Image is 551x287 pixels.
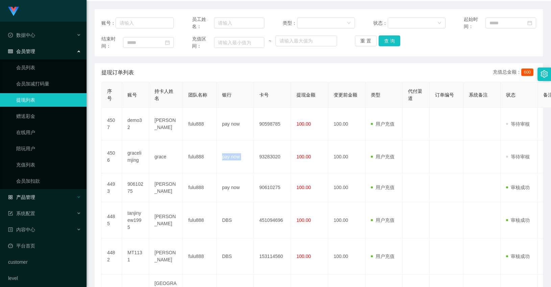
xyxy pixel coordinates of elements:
td: 4506 [102,140,122,173]
span: 100.00 [296,217,311,223]
td: grace [149,140,183,173]
i: 图标: appstore-o [8,195,13,200]
td: 90598785 [254,108,291,140]
img: logo.9652507e.png [8,7,19,16]
a: 会员加扣款 [16,174,81,188]
span: 类型 [371,92,380,98]
input: 请输入 [116,18,174,28]
td: 100.00 [328,238,365,275]
span: 用户充值 [371,121,394,127]
i: 图标: down [347,21,351,26]
td: DBS [217,238,254,275]
span: 会员管理 [8,49,35,54]
span: 审核成功 [506,185,530,190]
a: customer [8,255,81,269]
td: pay now [217,140,254,173]
td: 100.00 [328,140,365,173]
td: 100.00 [328,108,365,140]
i: 图标: setting [541,70,548,78]
span: 充值区间： [192,35,214,50]
a: 充值列表 [16,158,81,172]
i: 图标: table [8,49,13,54]
a: 赠送彩金 [16,109,81,123]
span: 系统配置 [8,211,35,216]
a: 会员加减打码量 [16,77,81,90]
a: 提现列表 [16,93,81,107]
td: MT1131 [122,238,149,275]
span: 团队名称 [188,92,207,98]
i: 图标: calendar [527,21,532,25]
i: 图标: calendar [165,40,170,45]
span: 用户充值 [371,185,394,190]
span: 状态 [506,92,516,98]
i: 图标: form [8,211,13,216]
span: 100.00 [296,254,311,259]
td: fulu888 [183,238,217,275]
td: gracelimjing [122,140,149,173]
a: 会员列表 [16,61,81,74]
span: 序号 [107,88,112,101]
button: 查 询 [379,35,400,46]
td: 4482 [102,238,122,275]
td: fulu888 [183,202,217,238]
span: 审核成功 [506,254,530,259]
td: 4493 [102,173,122,202]
span: 持卡人姓名 [154,88,173,101]
td: 153114560 [254,238,291,275]
i: 图标: profile [8,227,13,232]
span: 100.00 [296,185,311,190]
span: 内容中心 [8,227,35,232]
span: 100.00 [296,154,311,159]
td: DBS [217,202,254,238]
span: 等待审核 [506,121,530,127]
span: 结束时间： [101,35,123,50]
span: 账号： [101,20,116,27]
a: 陪玩用户 [16,142,81,155]
div: 充值总金额： [493,69,536,77]
td: tanjinyew1995 [122,202,149,238]
td: 4485 [102,202,122,238]
a: 在线用户 [16,126,81,139]
button: 重 置 [355,35,377,46]
span: 产品管理 [8,194,35,200]
td: 451094696 [254,202,291,238]
span: ~ [264,37,275,45]
a: level [8,271,81,285]
td: 93283020 [254,140,291,173]
td: 90610275 [254,173,291,202]
span: 起始时间： [464,16,485,30]
span: 用户充值 [371,254,394,259]
span: 用户充值 [371,154,394,159]
span: 订单编号 [435,92,454,98]
span: 用户充值 [371,217,394,223]
td: demo32 [122,108,149,140]
td: 100.00 [328,173,365,202]
span: 员工姓名： [192,16,214,30]
span: 类型： [283,20,297,27]
input: 请输入最大值为 [275,35,337,46]
span: 代付渠道 [408,88,422,101]
td: [PERSON_NAME] [149,238,183,275]
span: 100.00 [296,121,311,127]
span: 卡号 [259,92,269,98]
td: 4507 [102,108,122,140]
input: 请输入最小值为 [214,37,264,48]
span: 账号 [127,92,137,98]
span: 银行 [222,92,232,98]
td: fulu888 [183,108,217,140]
span: 提现金额 [296,92,315,98]
span: 等待审核 [506,154,530,159]
td: [PERSON_NAME] [149,202,183,238]
td: pay now [217,108,254,140]
span: 状态： [373,20,388,27]
span: 提现订单列表 [101,69,134,77]
td: [PERSON_NAME] [149,108,183,140]
td: [PERSON_NAME] [149,173,183,202]
i: 图标: check-circle-o [8,33,13,37]
input: 请输入 [214,18,264,28]
td: 90610275 [122,173,149,202]
span: 数据中心 [8,32,35,38]
a: 图标: dashboard平台首页 [8,239,81,253]
span: 系统备注 [469,92,488,98]
span: 审核成功 [506,217,530,223]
